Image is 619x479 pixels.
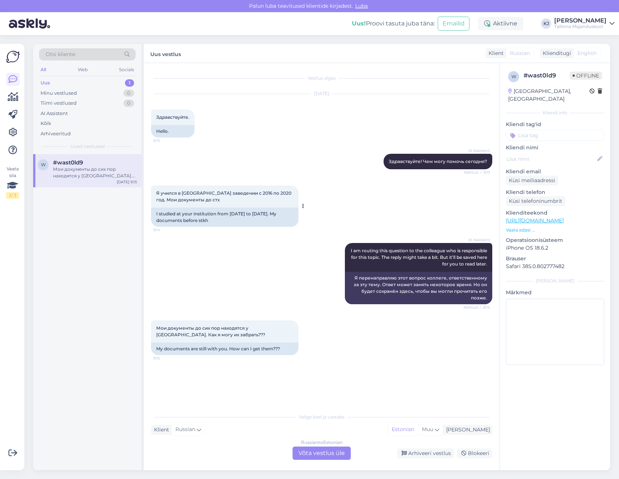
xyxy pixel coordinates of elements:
p: iPhone OS 18.6.2 [506,244,604,252]
div: Aktiivne [478,17,523,30]
div: [GEOGRAPHIC_DATA], [GEOGRAPHIC_DATA] [508,87,590,103]
div: Klienditugi [540,49,571,57]
div: Küsi telefoninumbrit [506,196,565,206]
span: Nähtud ✓ 9:14 [462,305,490,310]
input: Lisa tag [506,130,604,141]
div: 1 [125,79,134,87]
span: 9:15 [153,355,181,361]
span: Я учился в [GEOGRAPHIC_DATA] заведении с 2016 по 2020 год. Мои документы до стх [156,190,293,202]
div: Võta vestlus üle [293,447,351,460]
span: AI Assistent [462,237,490,243]
div: 0 [123,100,134,107]
label: Uus vestlus [150,48,181,58]
div: 0 [123,90,134,97]
span: 9:13 [153,138,181,143]
div: Uus [41,79,50,87]
span: 9:14 [153,227,181,233]
div: Russian to Estonian [301,439,343,446]
p: Kliendi tag'id [506,121,604,128]
div: Kõik [41,120,51,127]
div: Klient [486,49,504,57]
div: # wast0ld9 [524,71,570,80]
div: KJ [541,18,551,29]
span: Uued vestlused [70,143,105,150]
p: Klienditeekond [506,209,604,217]
div: Hello. [151,125,195,138]
p: Brauser [506,255,604,263]
div: [PERSON_NAME] [506,278,604,284]
span: Offline [570,72,602,80]
p: Märkmed [506,289,604,296]
div: Minu vestlused [41,90,77,97]
span: AI Assistent [462,148,490,153]
div: [DATE] [151,90,492,97]
span: Otsi kliente [46,51,75,58]
img: Askly Logo [6,50,20,64]
div: Klient [151,426,169,434]
input: Lisa nimi [506,155,596,163]
div: I studied at your institution from [DATE] to [DATE]. My documents before stkh [151,208,298,227]
span: w [41,162,46,167]
div: Tallinna Majanduskool [554,24,606,29]
div: Estonian [388,424,418,435]
span: Здравствуйте! Чем могу помочь сегодня? [389,159,487,164]
div: Web [76,65,89,74]
div: Socials [118,65,136,74]
a: [PERSON_NAME]Tallinna Majanduskool [554,18,615,29]
div: All [39,65,48,74]
p: Kliendi nimi [506,144,604,152]
p: Vaata edasi ... [506,227,604,233]
span: Здравствуйте. [156,114,189,120]
div: Я перенаправляю этот вопрос коллеге, ответственному за эту тему. Ответ может занять некоторое вре... [345,272,492,304]
div: Arhiveeri vestlus [397,448,454,458]
div: Blokeeri [457,448,492,458]
p: Kliendi email [506,168,604,176]
div: [PERSON_NAME] [554,18,606,24]
span: Russian [175,426,195,434]
div: My documents are still with you. How can I get them??? [151,343,298,355]
span: English [577,49,597,57]
div: Мои документы до сих пор находятся у [GEOGRAPHIC_DATA]. Как я могу их забрать??? [53,166,137,179]
div: [PERSON_NAME] [443,426,490,434]
span: Luba [353,3,370,9]
span: Мои документы до сих пор находятся у [GEOGRAPHIC_DATA]. Как я могу их забрать??? [156,325,265,337]
div: Kliendi info [506,110,604,116]
div: Küsi meiliaadressi [506,176,558,185]
button: Emailid [438,17,469,31]
div: AI Assistent [41,110,68,117]
div: Arhiveeritud [41,130,71,138]
b: Uus! [352,20,366,27]
div: Valige keel ja vastake [151,414,492,420]
div: Tiimi vestlused [41,100,77,107]
div: 2 / 3 [6,192,19,199]
div: Proovi tasuta juba täna: [352,19,435,28]
p: Kliendi telefon [506,188,604,196]
div: Vaata siia [6,166,19,199]
div: Vestlus algas [151,75,492,81]
span: Muu [422,426,433,433]
p: Safari 385.0.802777482 [506,263,604,270]
span: #wast0ld9 [53,159,83,166]
span: Nähtud ✓ 9:13 [462,170,490,175]
span: I am routing this question to the colleague who is responsible for this topic. The reply might ta... [351,248,488,267]
div: [DATE] 9:15 [117,179,137,185]
span: Russian [510,49,530,57]
a: [URL][DOMAIN_NAME] [506,217,564,224]
p: Operatsioonisüsteem [506,236,604,244]
span: w [511,74,516,79]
